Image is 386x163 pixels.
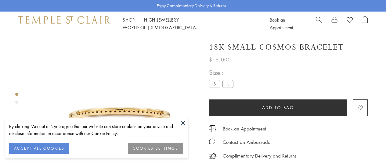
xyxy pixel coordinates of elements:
[209,68,236,78] span: Size::
[123,17,135,23] a: ShopShop
[9,123,183,137] div: By clicking “Accept all”, you agree that our website can store cookies on your device and disclos...
[209,42,344,53] h1: 18K Small Cosmos Bracelet
[18,16,110,23] img: Temple St. Clair
[347,16,353,25] a: View Wishlist
[262,104,294,111] span: Add to bag
[209,56,231,64] span: $15,000
[362,16,368,31] a: Open Shopping Bag
[270,17,293,30] a: Book an Appointment
[9,143,69,154] button: ACCEPT ALL COOKIES
[223,125,266,132] a: Book an Appointment
[128,143,183,154] button: COOKIES SETTINGS
[123,16,256,31] nav: Main navigation
[144,17,179,23] a: High JewelleryHigh Jewellery
[209,99,347,116] button: Add to bag
[223,138,272,146] div: Contact an Ambassador
[157,3,226,9] p: Enjoy Complimentary Delivery & Returns
[123,24,197,30] a: World of [DEMOGRAPHIC_DATA]World of [DEMOGRAPHIC_DATA]
[316,16,322,31] a: Search
[222,80,233,88] label: L
[209,125,216,132] img: icon_appointment.svg
[209,152,217,160] img: icon_delivery.svg
[223,152,297,160] p: Complimentary Delivery and Returns
[209,138,215,144] img: MessageIcon-01_2.svg
[209,80,220,88] label: S
[15,91,18,109] div: Product gallery navigation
